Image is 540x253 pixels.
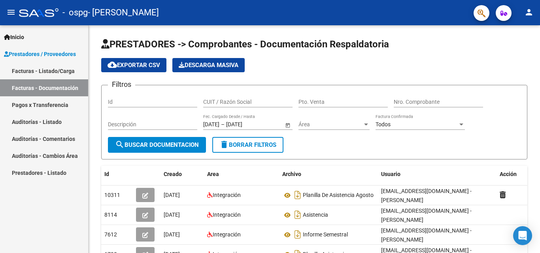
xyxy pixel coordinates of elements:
button: Buscar Documentacion [108,137,206,153]
span: Id [104,171,109,177]
input: Fecha inicio [203,121,219,128]
i: Descargar documento [293,208,303,221]
button: Descarga Masiva [172,58,245,72]
span: [EMAIL_ADDRESS][DOMAIN_NAME] - [PERSON_NAME] [381,227,472,243]
datatable-header-cell: Creado [160,166,204,183]
span: Prestadores / Proveedores [4,50,76,58]
span: - [PERSON_NAME] [88,4,159,21]
span: Área [298,121,363,128]
span: [EMAIL_ADDRESS][DOMAIN_NAME] - [PERSON_NAME] [381,208,472,223]
span: [EMAIL_ADDRESS][DOMAIN_NAME] - [PERSON_NAME] [381,188,472,203]
span: Area [207,171,219,177]
span: Integración [213,231,241,238]
i: Descargar documento [293,228,303,241]
datatable-header-cell: Area [204,166,279,183]
span: Acción [500,171,517,177]
mat-icon: person [524,7,534,17]
span: Integración [213,212,241,218]
span: Todos [376,121,391,127]
mat-icon: search [115,140,125,149]
datatable-header-cell: Id [101,166,133,183]
span: Buscar Documentacion [115,141,199,148]
span: Informe Semestral [303,232,348,238]
button: Borrar Filtros [212,137,283,153]
app-download-masive: Descarga masiva de comprobantes (adjuntos) [172,58,245,72]
span: - ospg [62,4,88,21]
span: Planilla De Asistencia Agosto [303,192,374,199]
datatable-header-cell: Usuario [378,166,497,183]
div: Open Intercom Messenger [513,226,532,245]
span: PRESTADORES -> Comprobantes - Documentación Respaldatoria [101,39,389,50]
span: Creado [164,171,182,177]
span: Asistencia [303,212,328,218]
span: Archivo [282,171,301,177]
span: 7612 [104,231,117,238]
mat-icon: delete [219,140,229,149]
span: [DATE] [164,231,180,238]
span: 8114 [104,212,117,218]
span: Exportar CSV [108,62,160,69]
datatable-header-cell: Acción [497,166,536,183]
span: [DATE] [164,212,180,218]
span: 10311 [104,192,120,198]
span: Borrar Filtros [219,141,276,148]
datatable-header-cell: Archivo [279,166,378,183]
span: – [221,121,225,128]
span: Descarga Masiva [179,62,238,69]
button: Exportar CSV [101,58,166,72]
span: [DATE] [164,192,180,198]
span: Integración [213,192,241,198]
span: Inicio [4,33,24,41]
mat-icon: cloud_download [108,60,117,69]
button: Open calendar [283,121,292,129]
input: Fecha fin [226,121,265,128]
mat-icon: menu [6,7,16,17]
i: Descargar documento [293,189,303,201]
h3: Filtros [108,79,135,90]
span: Usuario [381,171,400,177]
